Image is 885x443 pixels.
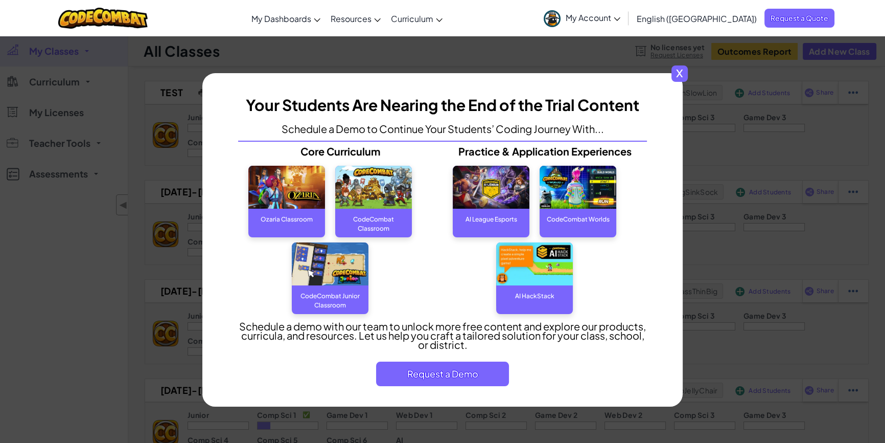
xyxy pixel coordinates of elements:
img: AI League [453,166,529,209]
h3: Your Students Are Nearing the End of the Trial Content [246,94,639,117]
span: Resources [331,13,371,24]
p: Practice & Application Experiences [442,147,647,156]
span: x [671,65,688,82]
button: Request a Demo [376,362,509,386]
a: Resources [325,5,386,32]
p: Core Curriculum [238,147,442,156]
div: CodeCombat Classroom [335,209,412,229]
p: Schedule a demo with our team to unlock more free content and explore our products, curricula, ​a... [238,322,647,349]
a: My Dashboards [246,5,325,32]
span: Curriculum [391,13,433,24]
a: Request a Quote [764,9,834,28]
div: AI League Esports [453,209,529,229]
img: CodeCombat World [540,166,616,209]
span: My Account [566,12,620,23]
img: CodeCombat Junior [292,242,368,286]
img: Ozaria [248,166,325,209]
img: CodeCombat logo [58,8,148,29]
a: English ([GEOGRAPHIC_DATA]) [632,5,762,32]
div: AI HackStack [496,285,573,306]
img: avatar [544,10,561,27]
img: AI Hackstack [496,242,573,286]
span: English ([GEOGRAPHIC_DATA]) [637,13,757,24]
span: My Dashboards [251,13,311,24]
p: Schedule a Demo to Continue Your Students’ Coding Journey With... [282,124,604,134]
a: My Account [539,2,625,34]
div: Ozaria Classroom [248,209,325,229]
a: Curriculum [386,5,448,32]
div: CodeCombat Worlds [540,209,616,229]
div: CodeCombat Junior Classroom [292,285,368,306]
img: CodeCombat [335,166,412,209]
